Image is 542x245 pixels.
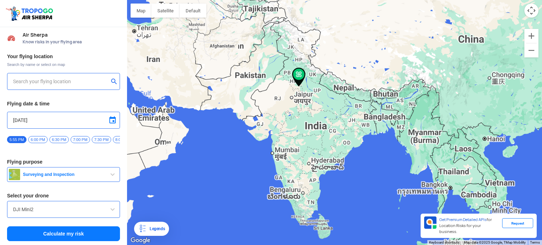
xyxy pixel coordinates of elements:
img: Risk Scores [7,34,16,42]
h3: Flying date & time [7,101,120,106]
button: Zoom in [524,29,538,43]
span: 7:30 PM [92,136,111,143]
div: Legends [147,225,165,233]
span: Air Sherpa [23,32,120,38]
img: survey.png [9,169,20,180]
h3: Your flying location [7,54,120,59]
button: Calculate my risk [7,226,120,241]
h3: Flying purpose [7,159,120,164]
div: for Location Risks for your business. [436,216,502,235]
button: Map camera controls [524,4,538,18]
span: 6:30 PM [49,136,69,143]
span: 6:00 PM [28,136,48,143]
a: Terms [530,240,540,244]
span: Surveying and Inspection [20,172,108,177]
div: Request [502,218,533,228]
input: Select Date [13,116,114,124]
span: 5:55 PM [7,136,26,143]
button: Show street map [131,4,151,18]
span: Map data ©2025 Google, TMap Mobility [464,240,526,244]
span: 7:00 PM [71,136,90,143]
span: 8:00 PM [113,136,132,143]
a: Open this area in Google Maps (opens a new window) [129,236,152,245]
button: Surveying and Inspection [7,167,120,182]
img: Premium APIs [424,216,436,229]
input: Search your flying location [13,77,109,86]
img: Legends [138,225,147,233]
span: Search by name or select on map [7,62,120,67]
button: Keyboard shortcuts [429,240,459,245]
span: Know risks in your flying area [23,39,120,45]
span: Get Premium Detailed APIs [439,217,487,222]
img: Google [129,236,152,245]
button: Show satellite imagery [151,4,180,18]
input: Search by name or Brand [13,205,114,214]
img: ic_tgdronemaps.svg [5,5,55,22]
button: Zoom out [524,43,538,57]
h3: Select your drone [7,193,120,198]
